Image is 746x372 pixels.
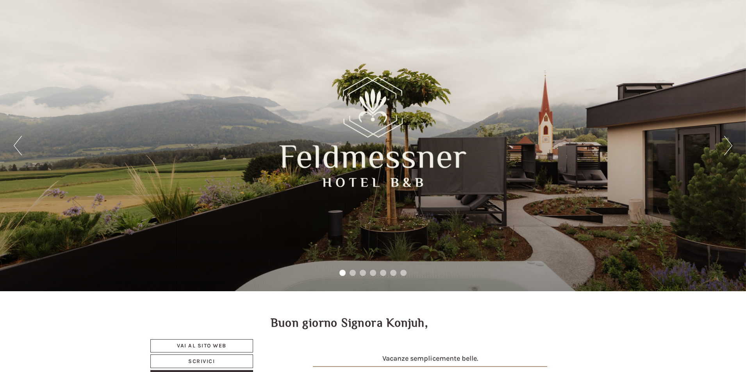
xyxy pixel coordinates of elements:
[14,136,22,155] button: Previous
[150,339,253,352] a: Vai al sito web
[313,366,547,367] img: image
[277,355,584,370] h4: Vacanze semplicemente belle.
[150,354,253,368] a: Scrivici
[271,317,428,329] h1: Buon giorno Signora Konjuh,
[724,136,732,155] button: Next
